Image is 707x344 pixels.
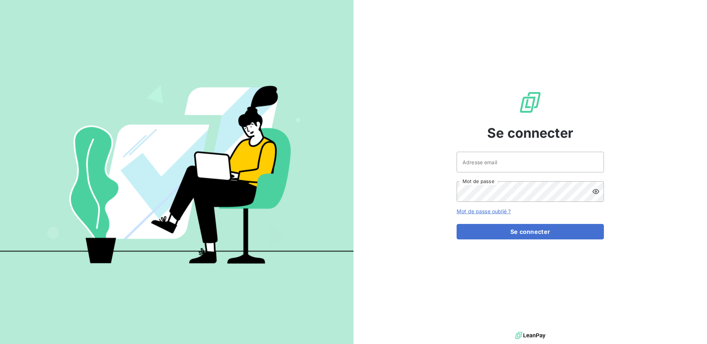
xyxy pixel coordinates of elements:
[515,330,545,341] img: logo
[487,123,573,143] span: Se connecter
[518,91,542,114] img: Logo LeanPay
[457,224,604,239] button: Se connecter
[457,208,511,214] a: Mot de passe oublié ?
[457,152,604,172] input: placeholder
